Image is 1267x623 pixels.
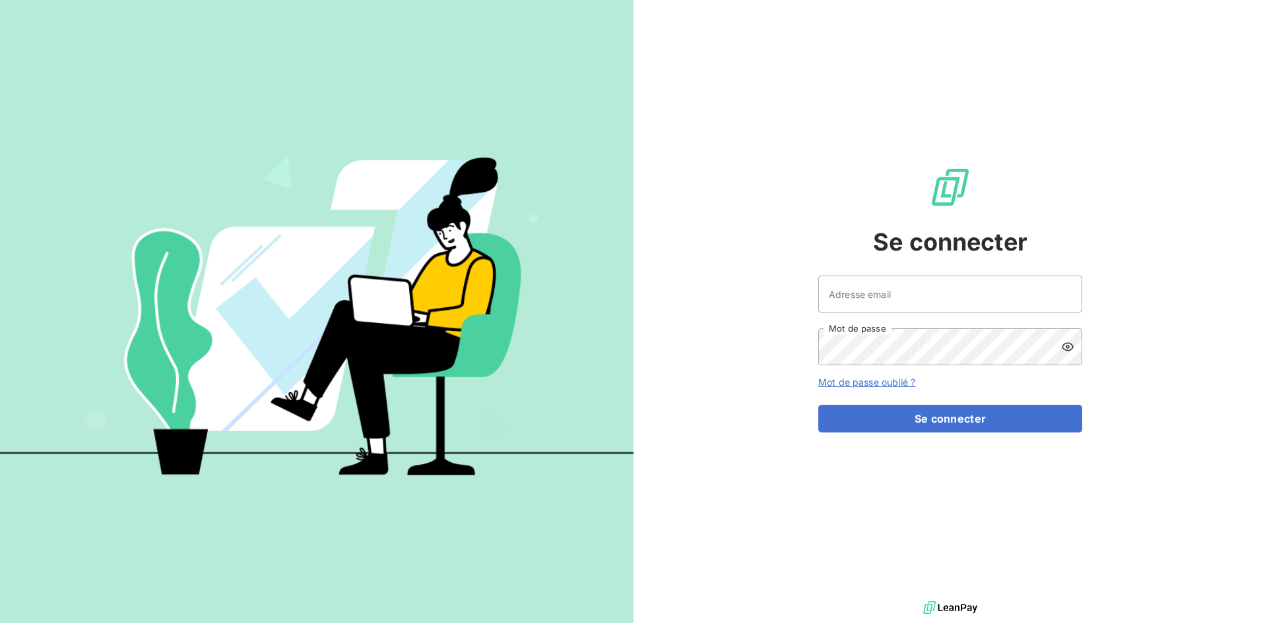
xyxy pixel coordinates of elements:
[929,166,971,208] img: Logo LeanPay
[818,376,915,388] a: Mot de passe oublié ?
[818,276,1082,312] input: placeholder
[873,224,1027,260] span: Se connecter
[818,405,1082,432] button: Se connecter
[923,598,977,618] img: logo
